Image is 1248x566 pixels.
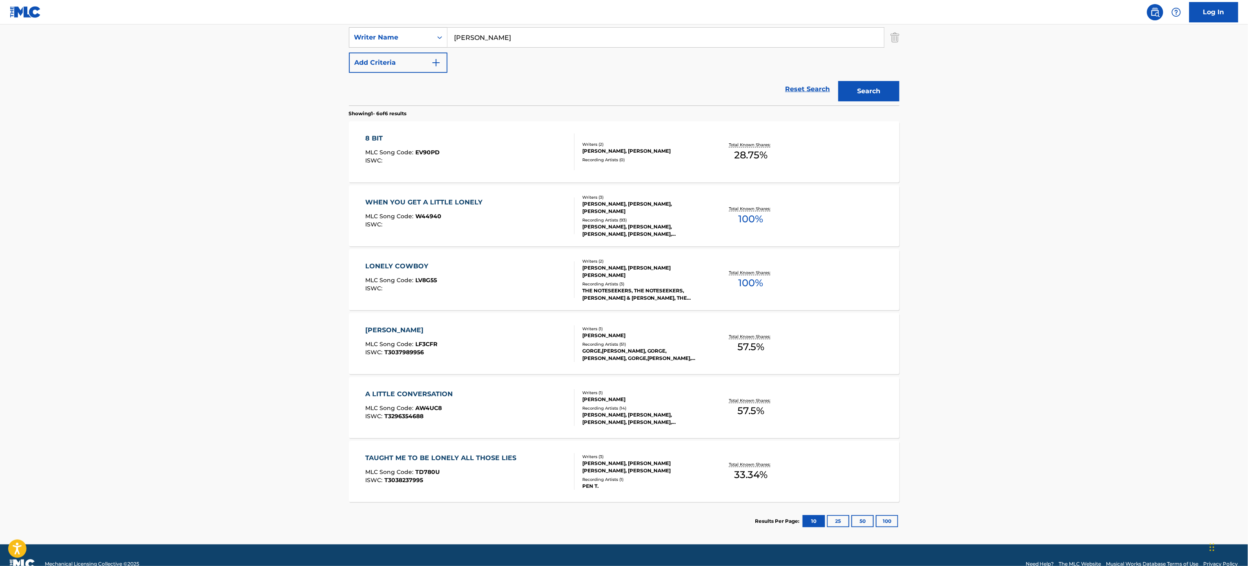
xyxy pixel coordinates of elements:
[582,217,705,223] div: Recording Artists ( 93 )
[582,460,705,474] div: [PERSON_NAME], [PERSON_NAME] [PERSON_NAME], [PERSON_NAME]
[365,157,384,164] span: ISWC :
[431,58,441,68] img: 9d2ae6d4665cec9f34b9.svg
[349,185,899,246] a: WHEN YOU GET A LITTLE LONELYMLC Song Code:W44940ISWC:Writers (3)[PERSON_NAME], [PERSON_NAME], [PE...
[582,200,705,215] div: [PERSON_NAME], [PERSON_NAME], [PERSON_NAME]
[851,515,874,527] button: 50
[734,467,768,482] span: 33.34 %
[582,223,705,238] div: [PERSON_NAME], [PERSON_NAME], [PERSON_NAME], [PERSON_NAME], [PERSON_NAME]
[1210,535,1215,559] div: Drag
[365,325,437,335] div: [PERSON_NAME]
[1168,4,1184,20] div: Help
[729,461,773,467] p: Total Known Shares:
[365,197,487,207] div: WHEN YOU GET A LITTLE LONELY
[365,261,437,271] div: LONELY COWBOY
[365,468,415,476] span: MLC Song Code :
[415,468,440,476] span: TD780U
[729,206,773,212] p: Total Known Shares:
[349,2,899,105] form: Search Form
[582,147,705,155] div: [PERSON_NAME], [PERSON_NAME]
[415,276,437,284] span: LV8G55
[365,389,457,399] div: A LITTLE CONVERSATION
[582,287,705,302] div: THE NOTESEEKERS, THE NOTESEEKERS, [PERSON_NAME] & [PERSON_NAME], THE NOTESEEKERS,[PERSON_NAME],[P...
[582,157,705,163] div: Recording Artists ( 0 )
[876,515,898,527] button: 100
[582,454,705,460] div: Writers ( 3 )
[1147,4,1163,20] a: Public Search
[354,33,428,42] div: Writer Name
[415,149,440,156] span: EV90PD
[1150,7,1160,17] img: search
[755,518,802,525] p: Results Per Page:
[415,404,442,412] span: AW4UC8
[582,332,705,339] div: [PERSON_NAME]
[838,81,899,101] button: Search
[582,405,705,411] div: Recording Artists ( 14 )
[781,80,834,98] a: Reset Search
[365,134,440,143] div: 8 BIT
[384,412,423,420] span: T3296354688
[349,441,899,502] a: TAUGHT ME TO BE LONELY ALL THOSE LIESMLC Song Code:TD780UISWC:T3038237995Writers (3)[PERSON_NAME]...
[739,212,763,226] span: 100 %
[890,27,899,48] img: Delete Criterion
[803,515,825,527] button: 10
[729,397,773,404] p: Total Known Shares:
[582,476,705,483] div: Recording Artists ( 1 )
[737,340,764,354] span: 57.5 %
[739,276,763,290] span: 100 %
[582,390,705,396] div: Writers ( 1 )
[384,476,423,484] span: T3038237995
[365,213,415,220] span: MLC Song Code :
[415,340,437,348] span: LF3CFR
[582,396,705,403] div: [PERSON_NAME]
[582,264,705,279] div: [PERSON_NAME], [PERSON_NAME] [PERSON_NAME]
[734,148,768,162] span: 28.75 %
[349,110,407,117] p: Showing 1 - 6 of 6 results
[365,453,520,463] div: TAUGHT ME TO BE LONELY ALL THOSE LIES
[349,53,447,73] button: Add Criteria
[10,6,41,18] img: MLC Logo
[365,149,415,156] span: MLC Song Code :
[737,404,764,418] span: 57.5 %
[349,249,899,310] a: LONELY COWBOYMLC Song Code:LV8G55ISWC:Writers (2)[PERSON_NAME], [PERSON_NAME] [PERSON_NAME]Record...
[729,270,773,276] p: Total Known Shares:
[582,483,705,490] div: PEN T.
[384,349,424,356] span: T3037989956
[729,142,773,148] p: Total Known Shares:
[582,326,705,332] div: Writers ( 1 )
[1207,527,1248,566] iframe: Chat Widget
[365,276,415,284] span: MLC Song Code :
[365,221,384,228] span: ISWC :
[365,349,384,356] span: ISWC :
[1189,2,1238,22] a: Log In
[582,347,705,362] div: GORGE,[PERSON_NAME], GORGE,[PERSON_NAME], GORGE,[PERSON_NAME], GORGE,[PERSON_NAME], GORGE,[PERSON...
[827,515,849,527] button: 25
[349,377,899,438] a: A LITTLE CONVERSATIONMLC Song Code:AW4UC8ISWC:T3296354688Writers (1)[PERSON_NAME]Recording Artist...
[582,411,705,426] div: [PERSON_NAME], [PERSON_NAME], [PERSON_NAME], [PERSON_NAME], [PERSON_NAME]
[729,333,773,340] p: Total Known Shares:
[365,412,384,420] span: ISWC :
[365,340,415,348] span: MLC Song Code :
[415,213,441,220] span: W44940
[582,141,705,147] div: Writers ( 2 )
[365,285,384,292] span: ISWC :
[582,341,705,347] div: Recording Artists ( 51 )
[365,476,384,484] span: ISWC :
[349,313,899,374] a: [PERSON_NAME]MLC Song Code:LF3CFRISWC:T3037989956Writers (1)[PERSON_NAME]Recording Artists (51)GO...
[582,281,705,287] div: Recording Artists ( 3 )
[1171,7,1181,17] img: help
[349,121,899,182] a: 8 BITMLC Song Code:EV90PDISWC:Writers (2)[PERSON_NAME], [PERSON_NAME]Recording Artists (0)Total K...
[582,258,705,264] div: Writers ( 2 )
[365,404,415,412] span: MLC Song Code :
[582,194,705,200] div: Writers ( 3 )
